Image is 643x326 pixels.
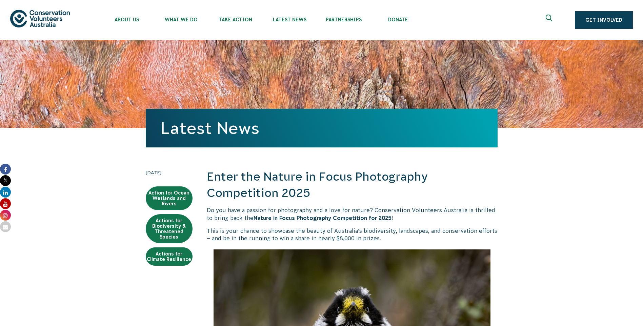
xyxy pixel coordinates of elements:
[161,119,259,137] a: Latest News
[262,17,317,22] span: Latest News
[207,206,498,222] p: Do you have a passion for photography and a love for nature? Conservation Volunteers Australia is...
[10,10,70,27] img: logo.svg
[546,15,554,25] span: Expand search box
[154,17,208,22] span: What We Do
[146,169,193,176] time: [DATE]
[371,17,425,22] span: Donate
[207,169,498,201] h2: Enter the Nature in Focus Photography Competition 2025
[208,17,262,22] span: Take Action
[542,12,558,28] button: Expand search box Close search box
[575,11,633,29] a: Get Involved
[146,214,193,243] a: Actions for Biodiversity & Threatened Species
[207,227,498,242] p: This is your chance to showcase the beauty of Australia’s biodiversity, landscapes, and conservat...
[254,215,391,221] strong: Nature in Focus Photography Competition for 2025
[146,247,193,266] a: Actions for Climate Resilience
[146,186,193,210] a: Action for Ocean Wetlands and Rivers
[100,17,154,22] span: About Us
[317,17,371,22] span: Partnerships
